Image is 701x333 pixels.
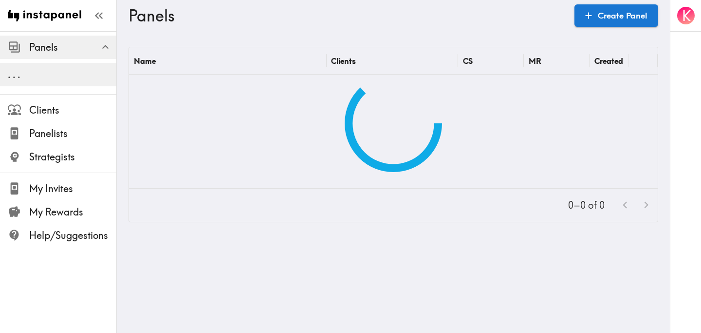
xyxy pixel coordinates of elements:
span: Clients [29,103,116,117]
h3: Panels [129,6,567,25]
span: My Rewards [29,205,116,219]
span: Help/Suggestions [29,229,116,242]
span: . [13,68,16,80]
div: MR [529,56,541,66]
a: Create Panel [574,4,658,27]
span: K [682,7,691,24]
button: K [676,6,696,25]
div: Clients [331,56,356,66]
div: Created [594,56,623,66]
span: Strategists [29,150,116,164]
span: Panelists [29,127,116,140]
div: Name [134,56,156,66]
span: Panels [29,40,116,54]
p: 0–0 of 0 [568,198,605,212]
div: CS [463,56,473,66]
span: . [8,68,11,80]
span: . [18,68,20,80]
span: My Invites [29,182,116,196]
